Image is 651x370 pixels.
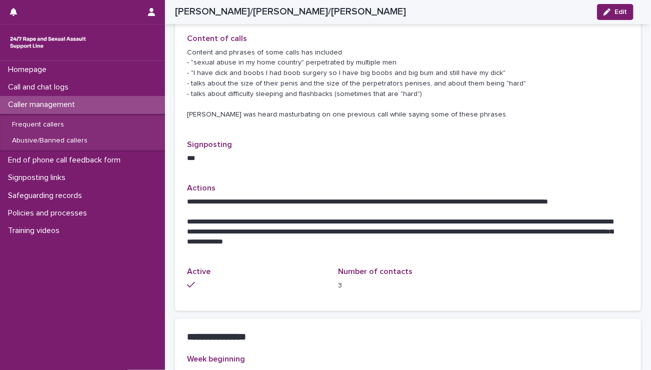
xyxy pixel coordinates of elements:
p: Caller management [4,100,83,109]
p: Training videos [4,226,67,235]
span: Week beginning [187,355,245,363]
p: Homepage [4,65,54,74]
p: Signposting links [4,173,73,182]
p: 3 [338,280,478,291]
span: Content of calls [187,34,247,42]
p: Safeguarding records [4,191,90,200]
button: Edit [597,4,633,20]
p: Call and chat logs [4,82,76,92]
p: Content and phrases of some calls has included: - "sexual abuse in my home country" perpetrated b... [187,47,629,120]
span: Active [187,267,210,275]
span: Actions [187,184,215,192]
p: End of phone call feedback form [4,155,128,165]
p: Frequent callers [4,120,72,129]
span: Edit [614,8,627,15]
span: Number of contacts [338,267,413,275]
img: rhQMoQhaT3yELyF149Cw [8,32,88,52]
span: Signposting [187,140,232,148]
h2: [PERSON_NAME]/[PERSON_NAME]/[PERSON_NAME] [175,6,406,17]
p: Abusive/Banned callers [4,136,95,145]
p: Policies and processes [4,208,95,218]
